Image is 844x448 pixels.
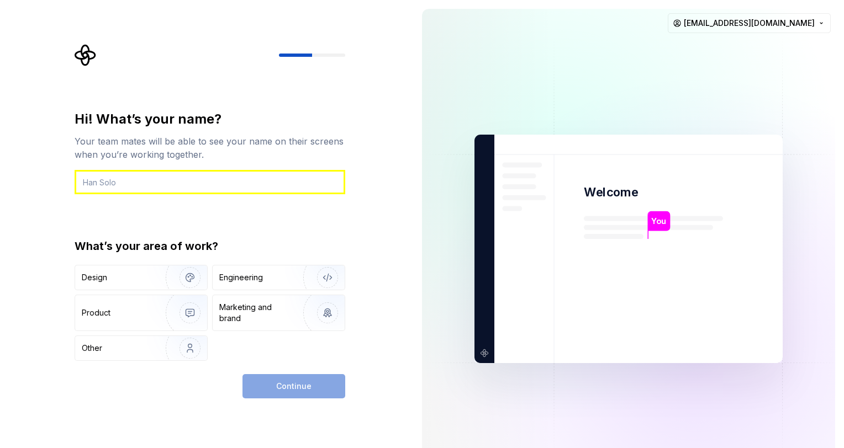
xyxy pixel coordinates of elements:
[651,215,666,227] p: You
[75,238,345,254] div: What’s your area of work?
[668,13,831,33] button: [EMAIL_ADDRESS][DOMAIN_NAME]
[75,170,345,194] input: Scanning by Zero Phishing
[82,307,110,318] div: Product
[82,272,107,283] div: Design
[75,135,345,161] div: Your team mates will be able to see your name on their screens when you’re working together.
[75,44,97,66] svg: Supernova Logo
[219,302,294,324] div: Marketing and brand
[75,110,345,128] div: Hi! What’s your name?
[584,184,638,200] p: Welcome
[82,343,102,354] div: Other
[684,18,815,29] span: [EMAIL_ADDRESS][DOMAIN_NAME]
[219,272,263,283] div: Engineering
